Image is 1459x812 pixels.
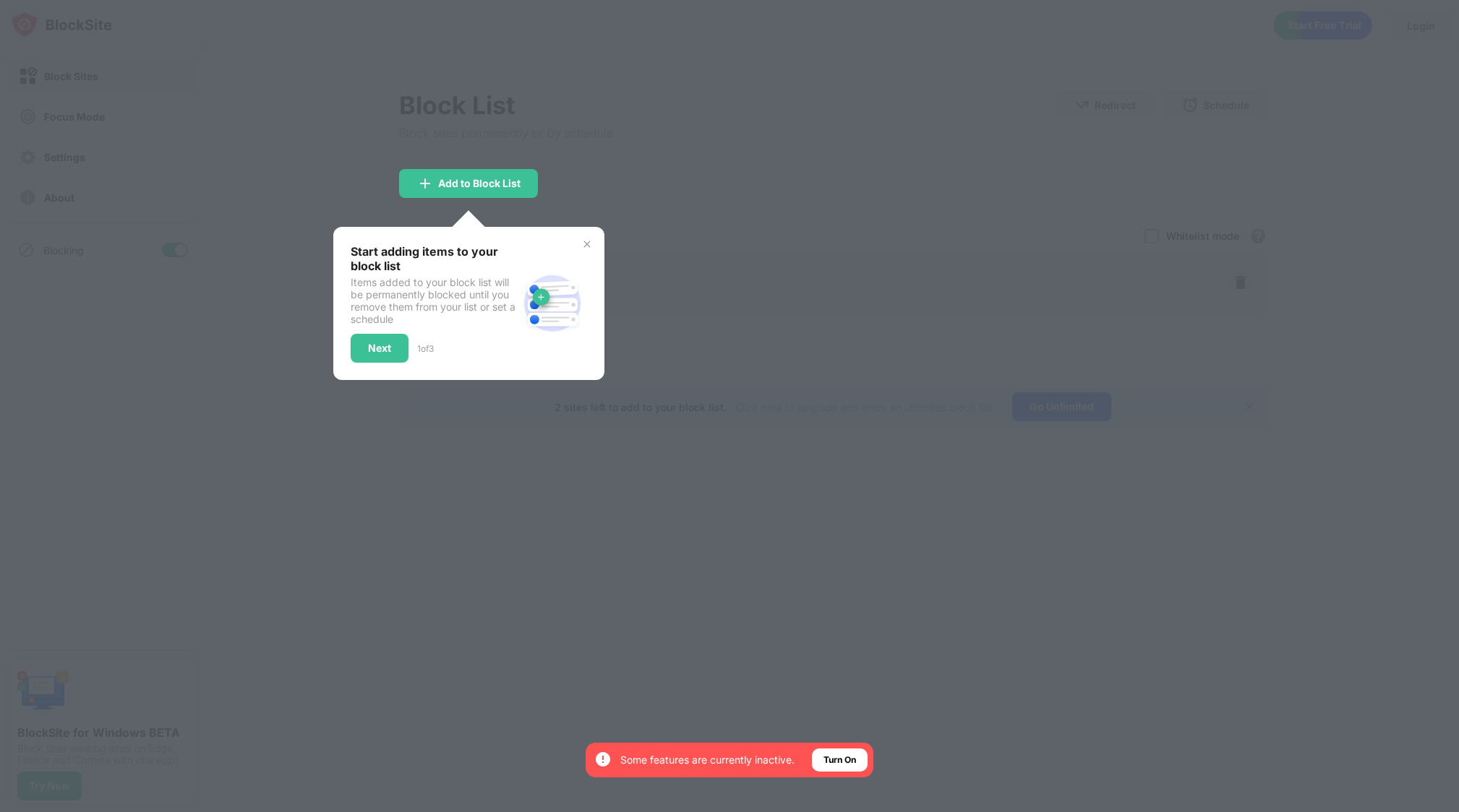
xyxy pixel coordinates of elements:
[823,753,856,767] div: Turn On
[417,343,434,354] div: 1 of 3
[351,276,518,325] div: Items added to your block list will be permanently blocked until you remove them from your list o...
[1162,14,1445,212] iframe: Sign in with Google Dialog
[351,244,518,273] div: Start adding items to your block list
[438,178,521,189] div: Add to Block List
[581,238,593,250] img: x-button.svg
[620,753,795,767] div: Some features are currently inactive.
[368,342,391,354] div: Next
[518,269,587,338] img: block-site.svg
[594,751,612,768] img: error-circle-white.svg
